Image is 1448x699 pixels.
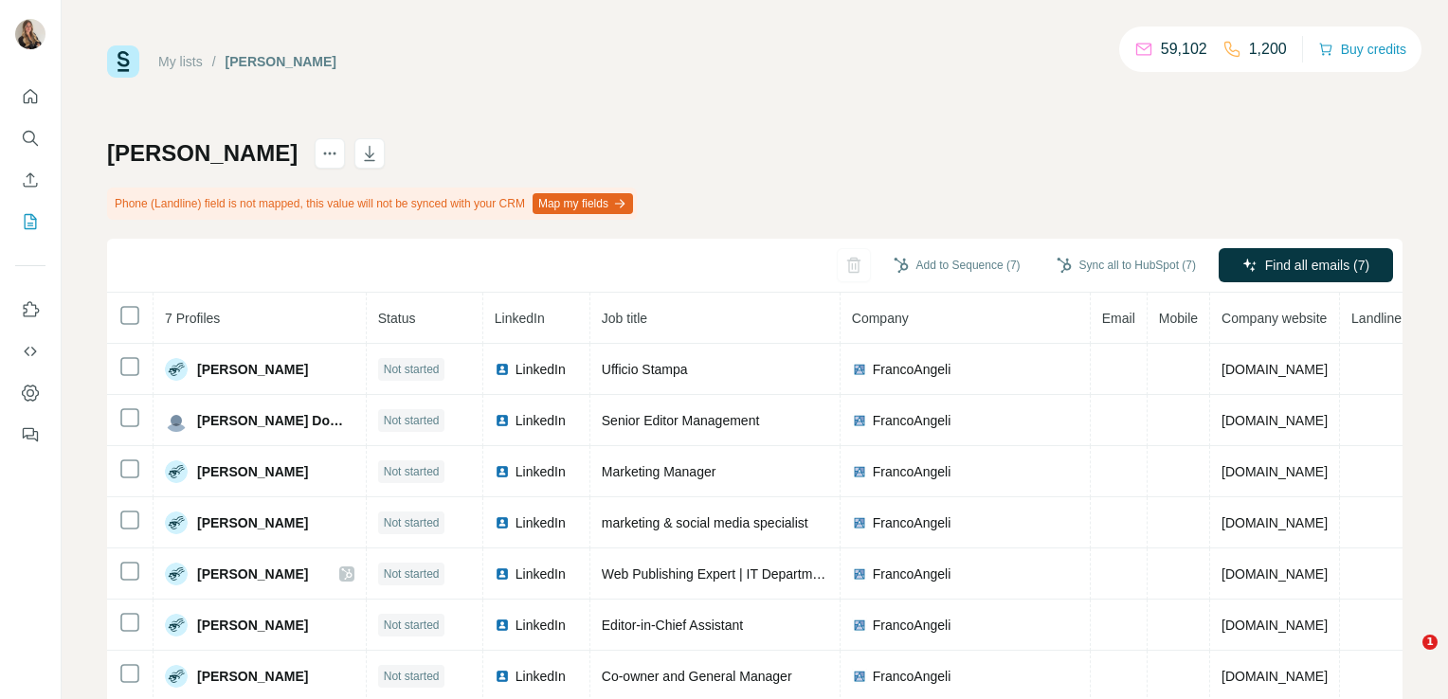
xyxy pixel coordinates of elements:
[516,667,566,686] span: LinkedIn
[1222,362,1328,377] span: [DOMAIN_NAME]
[495,464,510,479] img: LinkedIn logo
[15,205,45,239] button: My lists
[495,362,510,377] img: LinkedIn logo
[165,563,188,585] img: Avatar
[1351,311,1402,326] span: Landline
[516,411,566,430] span: LinkedIn
[602,413,760,428] span: Senior Editor Management
[495,413,510,428] img: LinkedIn logo
[384,565,440,582] span: Not started
[384,617,440,634] span: Not started
[880,251,1034,279] button: Add to Sequence (7)
[516,462,566,481] span: LinkedIn
[197,360,308,379] span: [PERSON_NAME]
[107,138,298,169] h1: [PERSON_NAME]
[384,412,440,429] span: Not started
[165,665,188,688] img: Avatar
[1222,566,1328,582] span: [DOMAIN_NAME]
[852,362,867,377] img: company-logo
[197,565,308,583] span: [PERSON_NAME]
[1222,311,1327,326] span: Company website
[495,566,510,582] img: LinkedIn logo
[602,669,792,684] span: Co-owner and General Manager
[15,334,45,368] button: Use Surfe API
[197,411,354,430] span: [PERSON_NAME] Dominioni
[1161,38,1207,61] p: 59,102
[873,411,951,430] span: FrancoAngeli
[1222,413,1328,428] span: [DOMAIN_NAME]
[165,511,188,534] img: Avatar
[516,616,566,635] span: LinkedIn
[1159,311,1198,326] span: Mobile
[15,418,45,452] button: Feedback
[1422,635,1438,650] span: 1
[15,80,45,114] button: Quick start
[158,54,203,69] a: My lists
[315,138,345,169] button: actions
[1222,669,1328,684] span: [DOMAIN_NAME]
[378,311,416,326] span: Status
[212,52,216,71] li: /
[165,358,188,381] img: Avatar
[197,462,308,481] span: [PERSON_NAME]
[384,463,440,480] span: Not started
[165,614,188,636] img: Avatar
[873,616,951,635] span: FrancoAngeli
[852,669,867,684] img: company-logo
[1043,251,1209,279] button: Sync all to HubSpot (7)
[165,311,220,326] span: 7 Profiles
[873,565,951,583] span: FrancoAngeli
[852,464,867,479] img: company-logo
[873,667,951,686] span: FrancoAngeli
[852,566,867,582] img: company-logo
[516,565,566,583] span: LinkedIn
[602,566,831,582] span: Web Publishing Expert | IT Department
[516,513,566,532] span: LinkedIn
[495,515,510,530] img: LinkedIn logo
[15,163,45,197] button: Enrich CSV
[495,311,545,326] span: LinkedIn
[226,52,336,71] div: [PERSON_NAME]
[873,462,951,481] span: FrancoAngeli
[495,669,510,684] img: LinkedIn logo
[197,616,308,635] span: [PERSON_NAME]
[384,361,440,378] span: Not started
[1222,464,1328,479] span: [DOMAIN_NAME]
[602,362,688,377] span: Ufficio Stampa
[602,311,647,326] span: Job title
[1265,256,1369,275] span: Find all emails (7)
[15,376,45,410] button: Dashboard
[107,45,139,78] img: Surfe Logo
[15,19,45,49] img: Avatar
[165,409,188,432] img: Avatar
[516,360,566,379] span: LinkedIn
[197,513,308,532] span: [PERSON_NAME]
[1219,248,1393,282] button: Find all emails (7)
[165,460,188,483] img: Avatar
[873,513,951,532] span: FrancoAngeli
[873,360,951,379] span: FrancoAngeli
[602,618,743,633] span: Editor-in-Chief Assistant
[602,464,716,479] span: Marketing Manager
[1222,618,1328,633] span: [DOMAIN_NAME]
[852,311,909,326] span: Company
[197,667,308,686] span: [PERSON_NAME]
[1384,635,1429,680] iframe: Intercom live chat
[852,515,867,530] img: company-logo
[1318,36,1406,63] button: Buy credits
[1222,515,1328,530] span: [DOMAIN_NAME]
[852,413,867,428] img: company-logo
[15,121,45,155] button: Search
[852,618,867,633] img: company-logo
[602,515,808,530] span: marketing & social media specialist
[495,618,510,633] img: LinkedIn logo
[384,668,440,685] span: Not started
[533,193,633,214] button: Map my fields
[1249,38,1287,61] p: 1,200
[15,293,45,327] button: Use Surfe on LinkedIn
[384,514,440,531] span: Not started
[107,188,637,220] div: Phone (Landline) field is not mapped, this value will not be synced with your CRM
[1102,311,1135,326] span: Email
